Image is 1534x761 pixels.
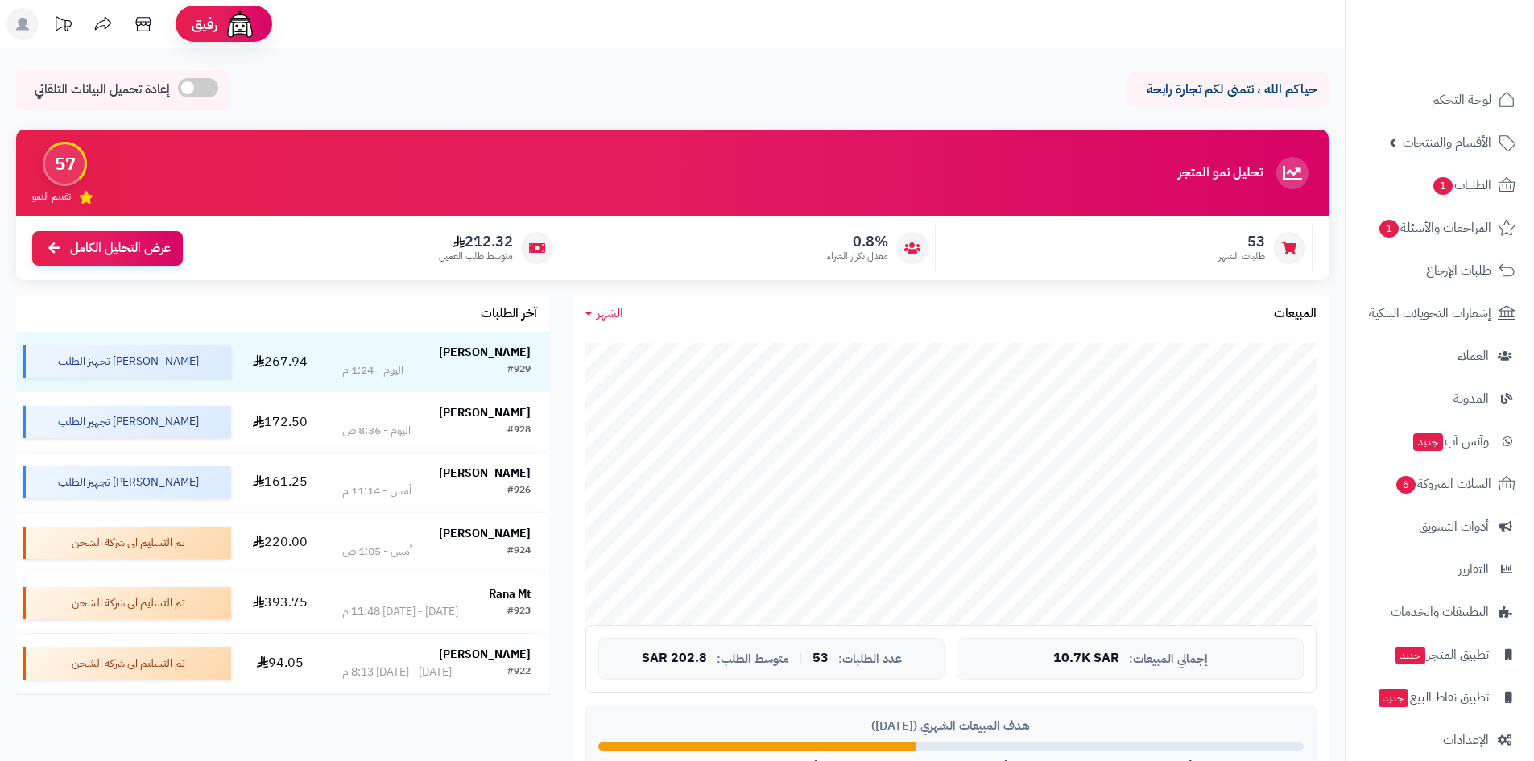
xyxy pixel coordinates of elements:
span: جديد [1413,433,1443,451]
div: [PERSON_NAME] تجهيز الطلب [23,466,231,498]
span: المراجعات والأسئلة [1378,217,1491,239]
strong: [PERSON_NAME] [439,646,531,663]
span: لوحة التحكم [1432,89,1491,111]
span: المدونة [1453,387,1489,410]
a: إشعارات التحويلات البنكية [1355,294,1524,333]
div: [PERSON_NAME] تجهيز الطلب [23,406,231,438]
a: تطبيق المتجرجديد [1355,635,1524,674]
div: اليوم - 1:24 م [342,362,403,378]
a: الإعدادات [1355,721,1524,759]
span: متوسط الطلب: [717,652,789,666]
div: أمس - 11:14 م [342,483,411,499]
span: جديد [1379,689,1408,707]
td: 94.05 [238,634,324,693]
div: #929 [507,362,531,378]
div: اليوم - 8:36 ص [342,423,411,439]
strong: [PERSON_NAME] [439,344,531,361]
span: 53 [1218,233,1265,250]
span: 202.8 SAR [642,651,707,666]
span: التقارير [1458,558,1489,581]
a: أدوات التسويق [1355,507,1524,546]
span: إجمالي المبيعات: [1129,652,1208,666]
td: 161.25 [238,453,324,512]
span: معدل تكرار الشراء [827,250,888,263]
div: تم التسليم الى شركة الشحن [23,527,231,559]
span: الطلبات [1432,174,1491,196]
div: [DATE] - [DATE] 8:13 م [342,664,452,680]
div: #926 [507,483,531,499]
span: تقييم النمو [32,190,71,204]
span: 1 [1379,220,1399,238]
td: 172.50 [238,392,324,452]
span: 6 [1396,476,1416,494]
div: #922 [507,664,531,680]
span: 53 [812,651,829,666]
h3: تحليل نمو المتجر [1178,166,1263,180]
strong: Rana Mt [489,585,531,602]
a: عرض التحليل الكامل [32,231,183,266]
p: حياكم الله ، نتمنى لكم تجارة رابحة [1139,81,1317,99]
a: العملاء [1355,337,1524,375]
div: #923 [507,604,531,620]
a: لوحة التحكم [1355,81,1524,119]
a: التقارير [1355,550,1524,589]
td: 393.75 [238,573,324,633]
span: العملاء [1458,345,1489,367]
td: 220.00 [238,513,324,573]
a: السلات المتروكة6 [1355,465,1524,503]
a: تحديثات المنصة [43,8,83,44]
span: | [799,652,803,664]
a: الطلبات1 [1355,166,1524,205]
div: [PERSON_NAME] تجهيز الطلب [23,345,231,378]
span: طلبات الإرجاع [1426,259,1491,282]
a: التطبيقات والخدمات [1355,593,1524,631]
a: وآتس آبجديد [1355,422,1524,461]
div: #928 [507,423,531,439]
span: التطبيقات والخدمات [1391,601,1489,623]
a: المدونة [1355,379,1524,418]
span: السلات المتروكة [1395,473,1491,495]
div: #924 [507,544,531,560]
span: 0.8% [827,233,888,250]
a: المراجعات والأسئلة1 [1355,209,1524,247]
span: إعادة تحميل البيانات التلقائي [35,81,170,99]
span: عرض التحليل الكامل [70,239,171,258]
div: [DATE] - [DATE] 11:48 م [342,604,458,620]
span: عدد الطلبات: [838,652,902,666]
h3: آخر الطلبات [481,307,537,321]
div: أمس - 1:05 ص [342,544,412,560]
a: طلبات الإرجاع [1355,251,1524,290]
img: ai-face.png [224,8,256,40]
span: جديد [1395,647,1425,664]
div: هدف المبيعات الشهري ([DATE]) [598,718,1304,734]
span: 10.7K SAR [1053,651,1119,666]
span: تطبيق المتجر [1394,643,1489,666]
span: الشهر [597,304,623,323]
span: وآتس آب [1412,430,1489,453]
td: 267.94 [238,332,324,391]
span: طلبات الشهر [1218,250,1265,263]
div: تم التسليم الى شركة الشحن [23,647,231,680]
a: الشهر [585,304,623,323]
a: تطبيق نقاط البيعجديد [1355,678,1524,717]
span: 212.32 [439,233,513,250]
span: الإعدادات [1443,729,1489,751]
strong: [PERSON_NAME] [439,404,531,421]
div: تم التسليم الى شركة الشحن [23,587,231,619]
strong: [PERSON_NAME] [439,465,531,482]
span: متوسط طلب العميل [439,250,513,263]
span: 1 [1433,177,1453,195]
span: إشعارات التحويلات البنكية [1369,302,1491,325]
span: رفيق [192,14,217,34]
span: الأقسام والمنتجات [1403,131,1491,154]
h3: المبيعات [1274,307,1317,321]
span: أدوات التسويق [1419,515,1489,538]
span: تطبيق نقاط البيع [1377,686,1489,709]
strong: [PERSON_NAME] [439,525,531,542]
